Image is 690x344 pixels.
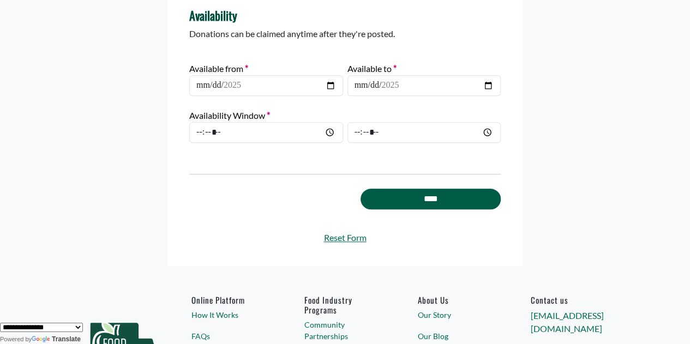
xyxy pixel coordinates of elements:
img: Google Translate [32,336,52,343]
label: Available to [347,62,397,75]
a: About Us [417,295,499,305]
p: Donations can be claimed anytime after they're posted. [189,27,501,40]
h6: Online Platform [191,295,273,305]
label: Available from [189,62,248,75]
a: Community Partnerships [304,319,386,342]
a: [EMAIL_ADDRESS][DOMAIN_NAME] [531,310,604,334]
h6: Contact us [531,295,612,305]
a: How It Works [191,309,273,321]
a: Reset Form [189,231,501,244]
h4: Availability [189,8,501,22]
h6: Food Industry Programs [304,295,386,315]
a: Our Story [417,309,499,321]
a: Translate [32,335,81,343]
label: Availability Window [189,109,270,122]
